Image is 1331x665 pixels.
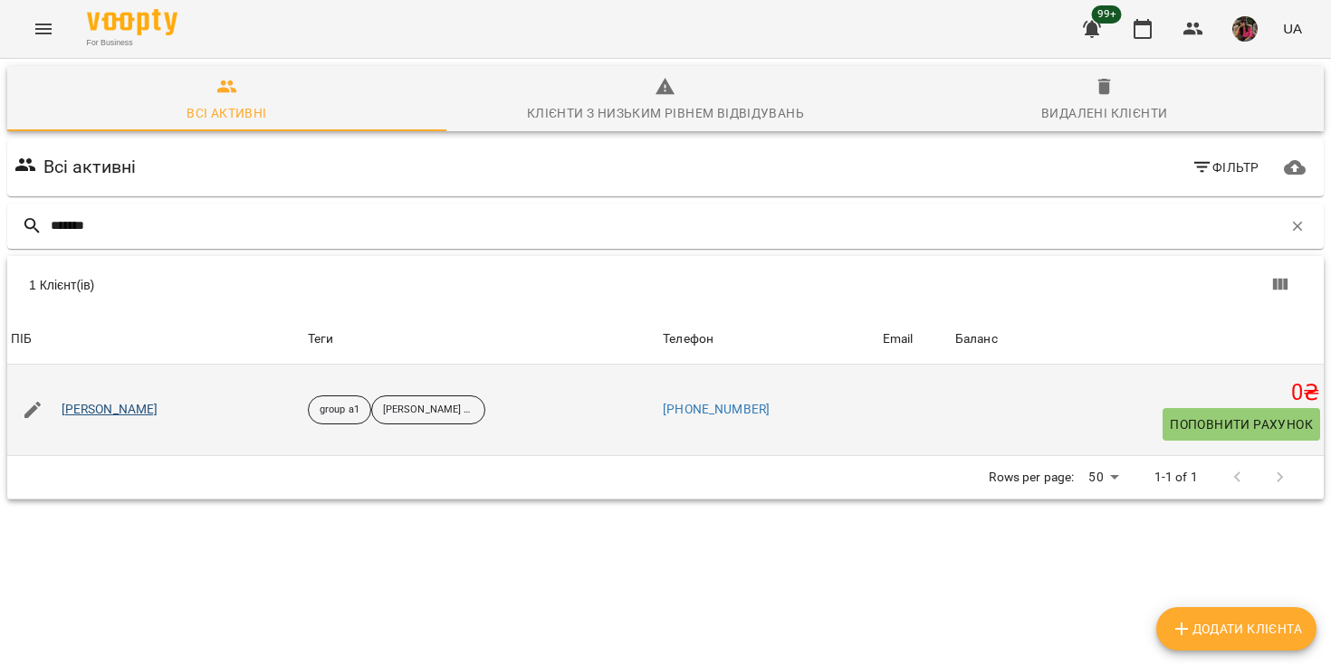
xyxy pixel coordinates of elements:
[320,403,359,418] p: group a1
[1192,157,1259,178] span: Фільтр
[883,328,948,350] span: Email
[187,102,266,124] div: Всі активні
[1259,263,1302,307] button: Показати колонки
[663,328,713,350] div: Телефон
[1232,16,1258,42] img: 7105fa523d679504fad829f6fcf794f1.JPG
[1081,464,1125,490] div: 50
[22,7,65,51] button: Menu
[1154,469,1198,487] p: 1-1 of 1
[955,379,1320,407] h5: 0 ₴
[663,328,876,350] span: Телефон
[371,395,485,424] div: [PERSON_NAME] У EDVIBE INT А1 ПН_СР_ПТ 11_00
[1092,5,1122,24] span: 99+
[1283,19,1302,38] span: UA
[1184,151,1267,184] button: Фільтр
[87,9,177,35] img: Voopty Logo
[11,328,32,350] div: ПІБ
[43,153,137,181] h6: Всі активні
[1041,102,1167,124] div: Видалені клієнти
[29,276,676,294] div: 1 Клієнт(ів)
[1170,413,1313,435] span: Поповнити рахунок
[1156,607,1317,651] button: Додати клієнта
[883,328,914,350] div: Sort
[308,395,371,424] div: group a1
[883,328,914,350] div: Email
[1276,12,1309,45] button: UA
[955,328,1320,350] span: Баланс
[955,328,998,350] div: Sort
[11,328,32,350] div: Sort
[1171,618,1302,640] span: Додати клієнта
[989,469,1074,487] p: Rows per page:
[527,102,804,124] div: Клієнти з низьким рівнем відвідувань
[1163,408,1320,441] button: Поповнити рахунок
[955,328,998,350] div: Баланс
[383,403,474,418] p: [PERSON_NAME] У EDVIBE INT А1 ПН_СР_ПТ 11_00
[62,401,158,419] a: [PERSON_NAME]
[663,402,770,416] a: [PHONE_NUMBER]
[308,328,656,350] div: Теги
[663,328,713,350] div: Sort
[87,37,177,49] span: For Business
[11,328,301,350] span: ПІБ
[7,256,1324,314] div: Table Toolbar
